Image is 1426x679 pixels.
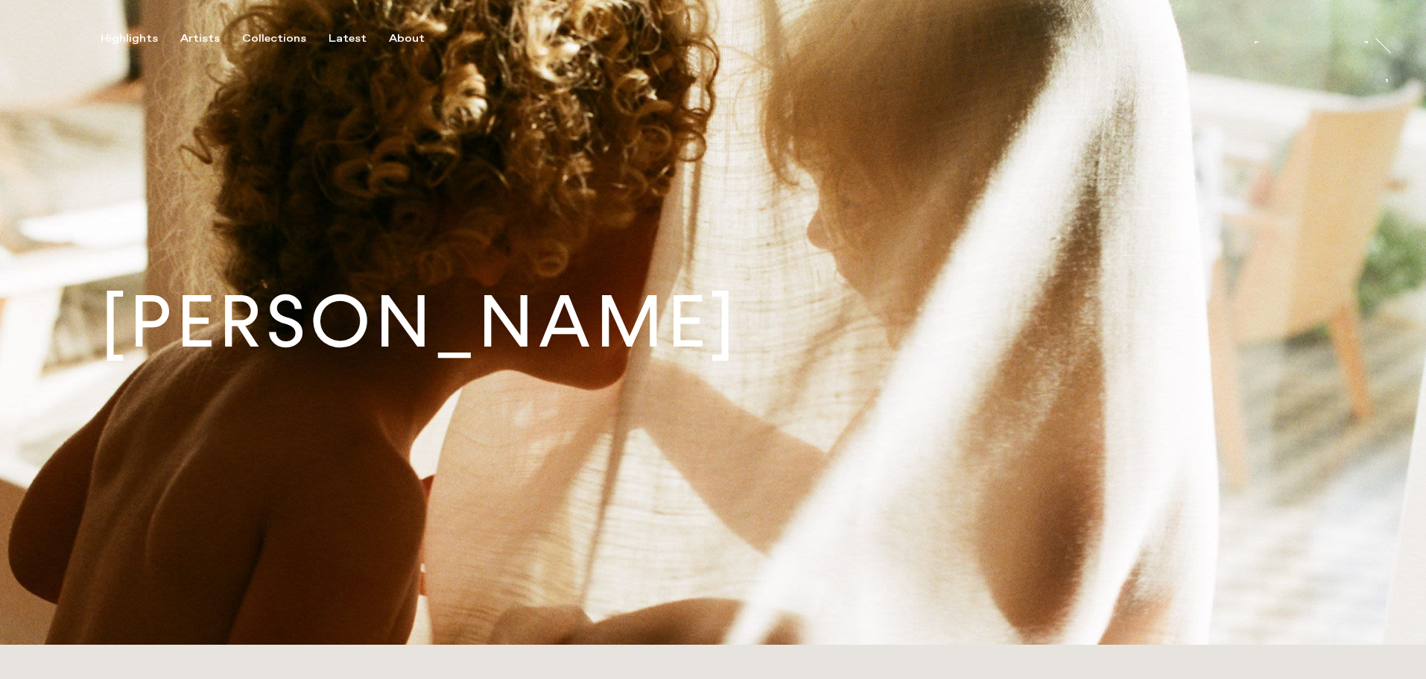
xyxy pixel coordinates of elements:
div: Artists [180,32,220,45]
h1: [PERSON_NAME] [101,286,739,359]
button: Artists [180,32,242,45]
button: Collections [242,32,329,45]
div: Latest [329,32,367,45]
div: About [389,32,425,45]
button: Highlights [101,32,180,45]
a: [PERSON_NAME] [1254,28,1369,43]
button: About [389,32,447,45]
div: Highlights [101,32,158,45]
a: At [PERSON_NAME] [1386,60,1401,121]
button: Latest [329,32,389,45]
div: At [PERSON_NAME] [1375,60,1387,194]
div: [PERSON_NAME] [1254,42,1369,54]
div: Collections [242,32,306,45]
